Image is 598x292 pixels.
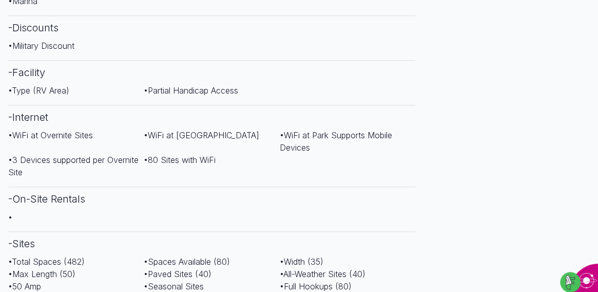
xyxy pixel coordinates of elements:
[280,269,365,279] span: • All-Weather Sites (40)
[144,257,230,267] span: • Spaces Available (80)
[144,269,211,279] span: • Paved Sites (40)
[144,155,216,165] span: • 80 Sites with WiFi
[8,212,12,222] span: •
[8,155,139,177] span: • 3 Devices supported per Overnite Site
[8,257,85,267] span: • Total Spaces (482)
[8,41,74,51] span: • Military Discount
[8,281,41,291] span: • 50 Amp
[8,269,75,279] span: • Max Length (50)
[280,281,352,291] span: • Full Hookups (80)
[8,130,93,140] span: • WiFi at Overnite Sites
[280,257,323,267] span: • Width (35)
[8,85,69,96] span: • Type (RV Area)
[144,130,259,140] span: • WiFi at [GEOGRAPHIC_DATA]
[8,105,415,129] h3: - Internet
[144,281,204,291] span: • Seasonal Sites
[144,85,238,96] span: • Partial Handicap Access
[8,187,415,211] h3: - On-Site Rentals
[280,130,392,153] span: • WiFi at Park Supports Mobile Devices
[8,60,415,84] h3: - Facility
[8,231,415,255] h3: - Sites
[8,15,415,40] h3: - Discounts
